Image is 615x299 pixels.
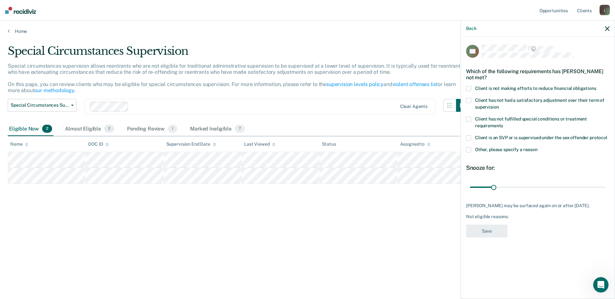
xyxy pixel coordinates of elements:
[466,225,508,238] button: Save
[8,63,463,94] p: Special circumstances supervision allows reentrants who are not eligible for traditional administ...
[10,141,28,147] div: Name
[244,141,275,147] div: Last Viewed
[42,125,52,133] span: 2
[126,122,179,136] div: Pending Review
[475,86,596,91] span: Client is not making efforts to reduce financial obligations
[600,5,610,15] div: j
[475,135,607,140] span: Client is an SVP or is supervised under the sex offender protocol
[322,141,336,147] div: Status
[400,141,430,147] div: Assigned to
[466,26,476,31] button: Back
[168,125,177,133] span: 1
[466,203,610,208] div: [PERSON_NAME] may be surfaced again on or after [DATE].
[475,98,604,110] span: Client has not had a satisfactory adjustment over their term of supervision
[189,122,246,136] div: Marked Ineligible
[11,102,69,108] span: Special Circumstances Supervision
[34,87,74,93] a: our methodology
[166,141,216,147] div: Supervision End Date
[475,116,587,128] span: Client has not fulfilled special conditions or treatment requirements
[392,81,438,87] a: violent offenses list
[8,28,607,34] a: Home
[475,147,537,152] span: Other, please specify a reason
[593,277,609,293] iframe: Intercom live chat
[400,104,427,109] div: Clear agents
[466,214,610,219] div: Not eligible reasons:
[235,125,245,133] span: 7
[466,63,610,86] div: Which of the following requirements has [PERSON_NAME] not met?
[64,122,115,136] div: Almost Eligible
[326,81,383,87] a: supervision levels policy
[482,172,506,181] div: 30 days
[104,125,114,133] span: 2
[8,122,53,136] div: Eligible Now
[466,164,610,171] div: Snooze for:
[8,44,469,63] div: Special Circumstances Supervision
[5,7,36,14] img: Recidiviz
[88,141,109,147] div: DOC ID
